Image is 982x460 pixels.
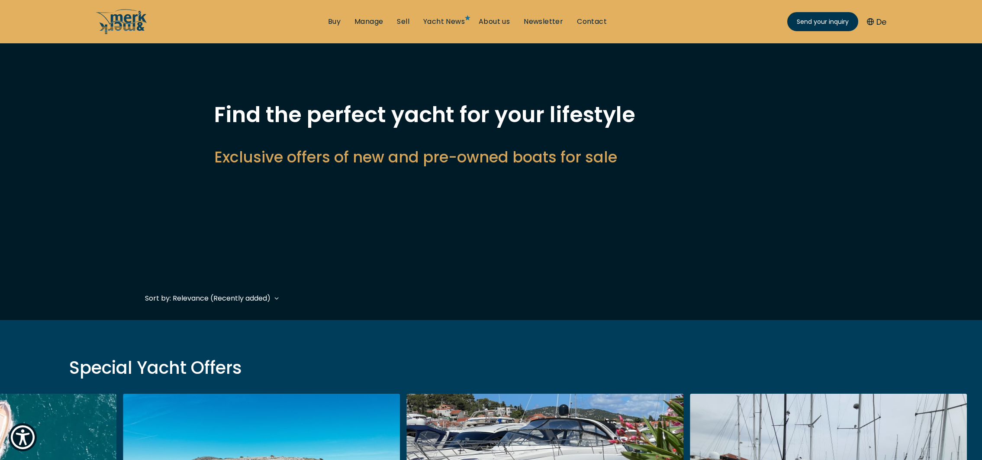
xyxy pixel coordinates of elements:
h1: Find the perfect yacht for your lifestyle [214,104,768,126]
div: Sort by: Relevance (Recently added) [145,293,270,304]
a: Sell [397,17,409,26]
a: Contact [577,17,607,26]
a: Newsletter [524,17,563,26]
button: De [867,16,886,28]
a: Manage [354,17,383,26]
a: Buy [328,17,341,26]
h2: Exclusive offers of new and pre-owned boats for sale [214,146,768,168]
a: About us [479,17,510,26]
a: Yacht News [423,17,465,26]
a: / [96,27,148,37]
span: Send your inquiry [797,17,849,26]
button: Show Accessibility Preferences [9,423,37,451]
a: Send your inquiry [787,12,858,31]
